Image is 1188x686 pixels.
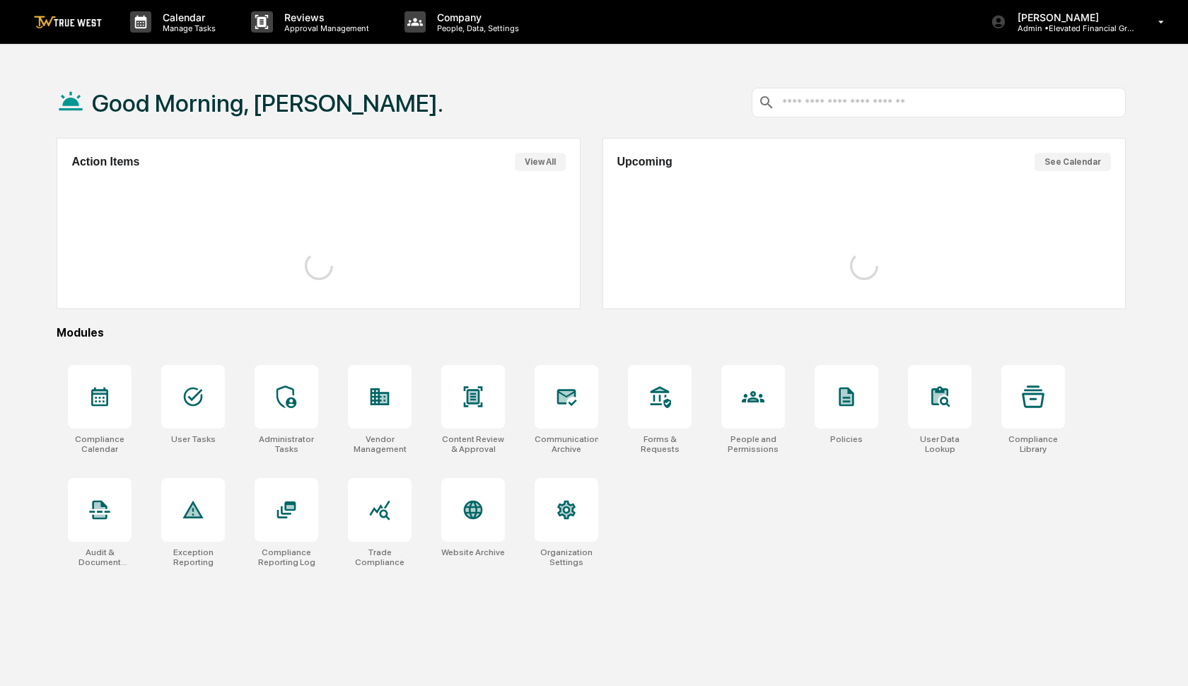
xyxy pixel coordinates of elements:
[57,326,1126,339] div: Modules
[255,434,318,454] div: Administrator Tasks
[68,434,132,454] div: Compliance Calendar
[617,156,672,168] h2: Upcoming
[426,23,526,33] p: People, Data, Settings
[68,547,132,567] div: Audit & Document Logs
[34,16,102,29] img: logo
[71,156,139,168] h2: Action Items
[721,434,785,454] div: People and Permissions
[908,434,972,454] div: User Data Lookup
[1035,153,1111,171] button: See Calendar
[441,547,505,557] div: Website Archive
[515,153,566,171] button: View All
[348,434,412,454] div: Vendor Management
[535,434,598,454] div: Communications Archive
[92,89,443,117] h1: Good Morning, [PERSON_NAME].
[830,434,863,444] div: Policies
[151,23,223,33] p: Manage Tasks
[628,434,692,454] div: Forms & Requests
[171,434,216,444] div: User Tasks
[535,547,598,567] div: Organization Settings
[1001,434,1065,454] div: Compliance Library
[441,434,505,454] div: Content Review & Approval
[348,547,412,567] div: Trade Compliance
[255,547,318,567] div: Compliance Reporting Log
[1006,23,1138,33] p: Admin • Elevated Financial Group
[1006,11,1138,23] p: [PERSON_NAME]
[151,11,223,23] p: Calendar
[161,547,225,567] div: Exception Reporting
[273,23,376,33] p: Approval Management
[426,11,526,23] p: Company
[273,11,376,23] p: Reviews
